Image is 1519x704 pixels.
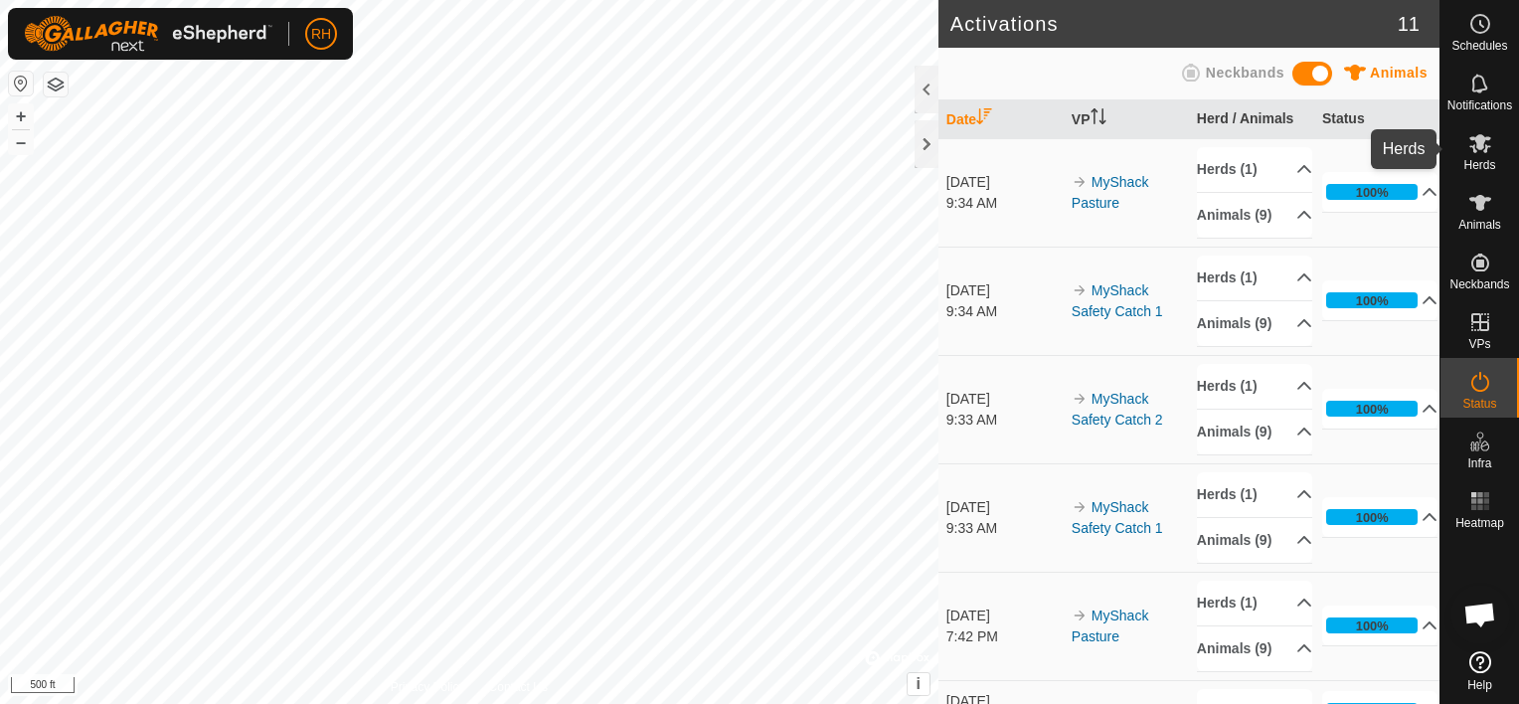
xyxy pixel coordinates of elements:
a: MyShack Safety Catch 1 [1072,499,1163,536]
p-sorticon: Activate to sort [1091,111,1106,127]
p-accordion-header: 100% [1322,389,1438,429]
a: Contact Us [489,678,548,696]
img: arrow [1072,499,1088,515]
th: VP [1064,100,1189,139]
span: Help [1467,679,1492,691]
p-accordion-header: 100% [1322,280,1438,320]
th: Date [938,100,1064,139]
span: Neckbands [1449,278,1509,290]
p-accordion-header: Animals (9) [1197,410,1312,454]
p-accordion-header: Herds (1) [1197,472,1312,517]
span: Herds [1463,159,1495,171]
span: VPs [1468,338,1490,350]
span: Animals [1458,219,1501,231]
span: Neckbands [1206,65,1284,81]
img: arrow [1072,608,1088,623]
img: arrow [1072,391,1088,407]
div: 100% [1326,617,1419,633]
p-accordion-header: 100% [1322,172,1438,212]
p-accordion-header: 100% [1322,497,1438,537]
img: arrow [1072,174,1088,190]
button: Reset Map [9,72,33,95]
span: Heatmap [1455,517,1504,529]
div: 9:33 AM [946,410,1062,431]
span: Status [1462,398,1496,410]
th: Herd / Animals [1189,100,1314,139]
div: 9:34 AM [946,193,1062,214]
div: Open chat [1450,585,1510,644]
p-sorticon: Activate to sort [976,111,992,127]
div: 100% [1326,292,1419,308]
p-accordion-header: 100% [1322,606,1438,645]
div: 100% [1356,291,1389,310]
div: [DATE] [946,497,1062,518]
p-accordion-header: Herds (1) [1197,581,1312,625]
span: Schedules [1451,40,1507,52]
th: Status [1314,100,1439,139]
a: Help [1440,643,1519,699]
p-accordion-header: Herds (1) [1197,256,1312,300]
button: – [9,130,33,154]
img: arrow [1072,282,1088,298]
span: Animals [1370,65,1428,81]
div: 9:33 AM [946,518,1062,539]
div: [DATE] [946,389,1062,410]
div: 100% [1356,400,1389,419]
a: MyShack Pasture [1072,608,1149,644]
h2: Activations [950,12,1398,36]
span: Infra [1467,457,1491,469]
a: MyShack Safety Catch 1 [1072,282,1163,319]
div: 100% [1356,183,1389,202]
a: MyShack Pasture [1072,174,1149,211]
div: 100% [1326,509,1419,525]
div: [DATE] [946,280,1062,301]
div: 7:42 PM [946,626,1062,647]
a: Privacy Policy [391,678,465,696]
div: 100% [1356,508,1389,527]
span: 11 [1398,9,1420,39]
p-accordion-header: Animals (9) [1197,193,1312,238]
button: i [908,673,929,695]
button: Map Layers [44,73,68,96]
div: 100% [1356,616,1389,635]
p-accordion-header: Animals (9) [1197,626,1312,671]
div: [DATE] [946,172,1062,193]
p-accordion-header: Animals (9) [1197,518,1312,563]
div: 9:34 AM [946,301,1062,322]
span: i [917,675,921,692]
button: + [9,104,33,128]
p-accordion-header: Animals (9) [1197,301,1312,346]
div: 100% [1326,184,1419,200]
p-accordion-header: Herds (1) [1197,364,1312,409]
p-accordion-header: Herds (1) [1197,147,1312,192]
img: Gallagher Logo [24,16,272,52]
a: MyShack Safety Catch 2 [1072,391,1163,428]
div: 100% [1326,401,1419,417]
div: [DATE] [946,606,1062,626]
span: Notifications [1447,99,1512,111]
span: RH [311,24,331,45]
